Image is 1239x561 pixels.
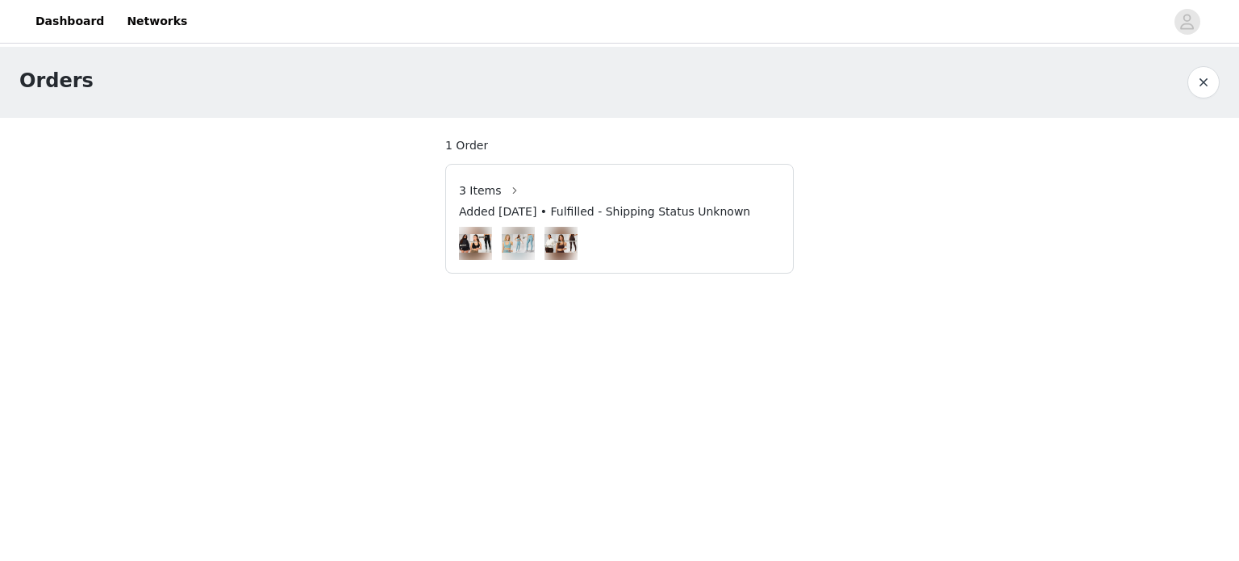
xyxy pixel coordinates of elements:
[117,3,197,40] a: Networks
[502,234,535,253] img: #20 OUTFIT
[26,3,114,40] a: Dashboard
[459,234,492,253] img: #16 OUTFIT
[1179,9,1195,35] div: avatar
[459,203,750,220] span: Added [DATE] • Fulfilled - Shipping Status Unknown
[459,182,502,199] span: 3 Items
[544,234,578,253] img: #9 OUTFIT
[19,66,94,95] h1: Orders
[445,137,488,154] span: 1 Order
